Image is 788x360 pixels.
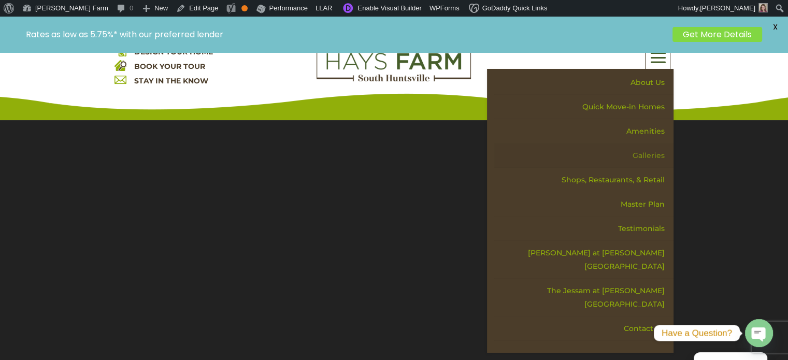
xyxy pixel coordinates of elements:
img: Logo [317,45,471,82]
a: Galleries [494,143,674,168]
a: Get More Details [672,27,762,42]
a: The Jessam at [PERSON_NAME][GEOGRAPHIC_DATA] [494,279,674,316]
div: OK [241,5,248,11]
span: [PERSON_NAME] [700,4,755,12]
img: book your home tour [114,59,126,71]
span: X [767,19,783,35]
a: Contact Us [494,316,674,341]
a: Amenities [494,119,674,143]
a: Quick Move-in Homes [494,95,674,119]
a: About Us [494,70,674,95]
a: STAY IN THE KNOW [134,76,208,85]
a: [PERSON_NAME] at [PERSON_NAME][GEOGRAPHIC_DATA] [494,241,674,279]
a: Testimonials [494,217,674,241]
a: Shops, Restaurants, & Retail [494,168,674,192]
a: hays farm homes huntsville development [317,75,471,84]
a: BOOK YOUR TOUR [134,62,205,71]
p: Rates as low as 5.75%* with our preferred lender [26,30,667,39]
a: Master Plan [494,192,674,217]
